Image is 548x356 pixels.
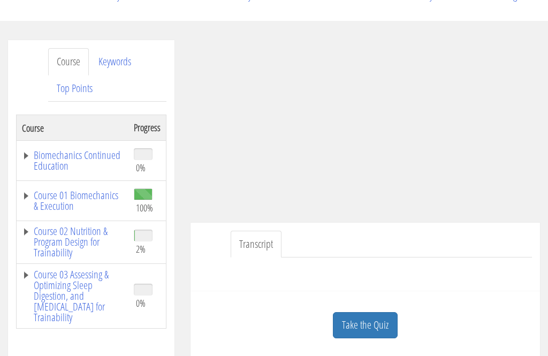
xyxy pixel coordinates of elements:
[22,190,123,211] a: Course 01 Biomechanics & Execution
[48,75,101,102] a: Top Points
[48,48,89,75] a: Course
[333,312,398,338] a: Take the Quiz
[128,115,166,141] th: Progress
[22,150,123,171] a: Biomechanics Continued Education
[136,202,153,214] span: 100%
[22,269,123,323] a: Course 03 Assessing & Optimizing Sleep Digestion, and [MEDICAL_DATA] for Trainability
[136,243,146,255] span: 2%
[231,231,281,258] a: Transcript
[136,162,146,173] span: 0%
[22,226,123,258] a: Course 02 Nutrition & Program Design for Trainability
[136,297,146,309] span: 0%
[17,115,129,141] th: Course
[90,48,140,75] a: Keywords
